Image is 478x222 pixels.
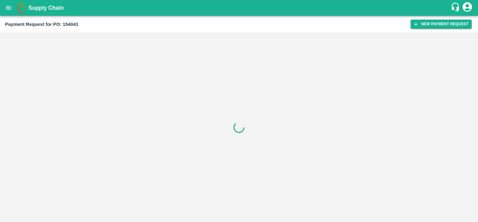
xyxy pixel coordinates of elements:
div: account of current user [462,1,473,15]
a: Supply Chain [28,3,451,12]
button: New Payment Request [411,20,472,29]
b: Payment Request for PO: 154041 [5,22,78,27]
img: logo [16,2,28,14]
button: open drawer [1,1,16,15]
div: customer-support [451,2,462,14]
b: Supply Chain [28,5,64,11]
